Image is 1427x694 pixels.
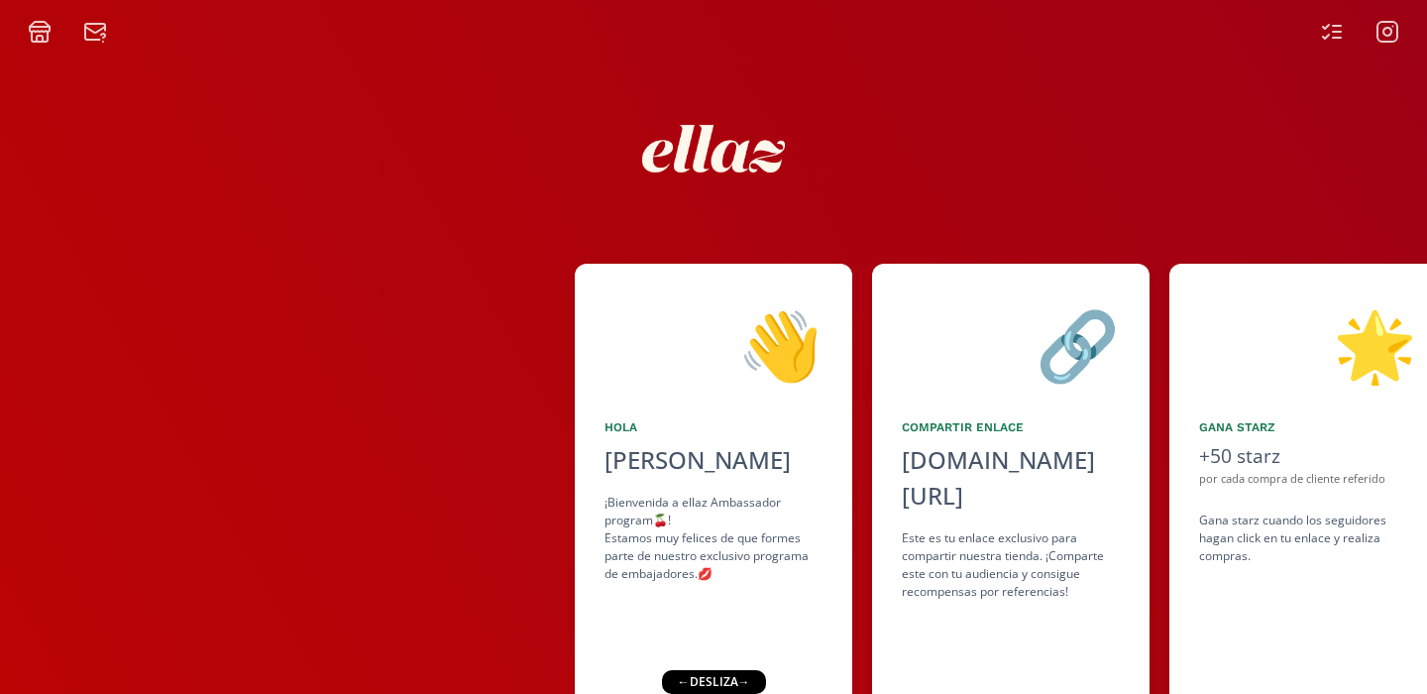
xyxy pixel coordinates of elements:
[604,442,823,478] div: [PERSON_NAME]
[604,418,823,436] div: Hola
[624,59,803,238] img: nKmKAABZpYV7
[661,670,765,694] div: ← desliza →
[902,293,1120,395] div: 🔗
[1199,442,1417,471] div: +50 starz
[1199,471,1417,488] div: por cada compra de cliente referido
[604,494,823,583] div: ¡Bienvenida a ellaz Ambassador program🍒! Estamos muy felices de que formes parte de nuestro exclu...
[1199,293,1417,395] div: 🌟
[1199,512,1417,565] div: Gana starz cuando los seguidores hagan click en tu enlace y realiza compras .
[902,442,1120,514] div: [DOMAIN_NAME][URL]
[902,418,1120,436] div: Compartir Enlace
[604,293,823,395] div: 👋
[902,529,1120,601] div: Este es tu enlace exclusivo para compartir nuestra tienda. ¡Comparte este con tu audiencia y cons...
[1199,418,1417,436] div: Gana starz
